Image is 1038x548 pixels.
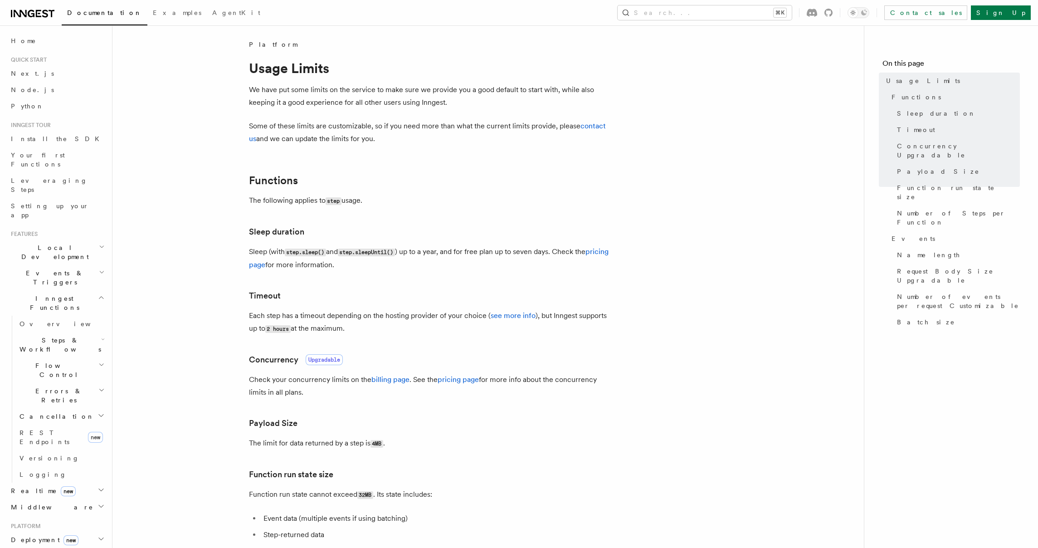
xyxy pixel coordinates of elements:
[249,83,612,109] p: We have put some limits on the service to make sure we provide you a good default to start with, ...
[7,230,38,238] span: Features
[16,357,107,383] button: Flow Control
[249,289,281,302] a: Timeout
[7,269,99,287] span: Events & Triggers
[370,440,383,448] code: 4MB
[7,147,107,172] a: Your first Functions
[897,267,1020,285] span: Request Body Size Upgradable
[897,109,976,118] span: Sleep duration
[19,320,113,328] span: Overview
[7,294,98,312] span: Inngest Functions
[893,263,1020,289] a: Request Body Size Upgradable
[249,174,298,187] a: Functions
[884,5,967,20] a: Contact sales
[7,265,107,290] button: Events & Triggers
[147,3,207,24] a: Examples
[888,230,1020,247] a: Events
[7,290,107,316] button: Inngest Functions
[249,468,333,481] a: Function run state size
[63,535,78,545] span: new
[7,486,76,495] span: Realtime
[153,9,201,16] span: Examples
[16,408,107,425] button: Cancellation
[848,7,869,18] button: Toggle dark mode
[16,450,107,466] a: Versioning
[7,483,107,499] button: Realtimenew
[261,512,612,525] li: Event data (multiple events if using batching)
[7,82,107,98] a: Node.js
[882,73,1020,89] a: Usage Limits
[892,93,941,102] span: Functions
[249,245,612,271] p: Sleep (with and ) up to a year, and for free plan up to seven days. Check the for more information.
[11,36,36,45] span: Home
[11,103,44,110] span: Python
[19,471,67,478] span: Logging
[16,336,101,354] span: Steps & Workflows
[897,183,1020,201] span: Function run state size
[249,417,297,430] a: Payload Size
[897,318,955,327] span: Batch size
[7,316,107,483] div: Inngest Functions
[338,249,395,256] code: step.sleepUntil()
[774,8,786,17] kbd: ⌘K
[249,60,612,76] h1: Usage Limits
[16,466,107,483] a: Logging
[893,138,1020,163] a: Concurrency Upgradable
[285,249,326,256] code: step.sleep()
[19,429,69,445] span: REST Endpoints
[7,122,51,129] span: Inngest tour
[249,309,612,335] p: Each step has a timeout depending on the hosting provider of your choice ( ), but Inngest support...
[261,528,612,541] li: Step-returned data
[357,491,373,499] code: 32MB
[11,202,89,219] span: Setting up your app
[893,163,1020,180] a: Payload Size
[16,361,98,379] span: Flow Control
[7,198,107,223] a: Setting up your app
[11,152,65,168] span: Your first Functions
[16,316,107,332] a: Overview
[7,131,107,147] a: Install the SDK
[7,523,41,530] span: Platform
[16,425,107,450] a: REST Endpointsnew
[249,437,612,450] p: The limit for data returned by a step is .
[7,98,107,114] a: Python
[16,332,107,357] button: Steps & Workflows
[249,40,297,49] span: Platform
[11,177,88,193] span: Leveraging Steps
[888,89,1020,105] a: Functions
[265,325,291,333] code: 2 hours
[249,373,612,399] p: Check your concurrency limits on the . See the for more info about the concurrency limits in all ...
[16,383,107,408] button: Errors & Retries
[249,120,612,145] p: Some of these limits are customizable, so if you need more than what the current limits provide, ...
[61,486,76,496] span: new
[249,225,304,238] a: Sleep duration
[19,455,79,462] span: Versioning
[897,250,960,259] span: Name length
[326,197,341,205] code: step
[882,58,1020,73] h4: On this page
[7,240,107,265] button: Local Development
[897,125,935,134] span: Timeout
[971,5,1031,20] a: Sign Up
[249,488,612,501] p: Function run state cannot exceed . Its state includes:
[7,65,107,82] a: Next.js
[897,292,1020,310] span: Number of events per request Customizable
[16,387,98,405] span: Errors & Retries
[897,142,1020,160] span: Concurrency Upgradable
[7,503,93,512] span: Middleware
[893,314,1020,330] a: Batch size
[249,194,612,207] p: The following applies to usage.
[886,76,960,85] span: Usage Limits
[7,532,107,548] button: Deploymentnew
[893,180,1020,205] a: Function run state size
[16,412,94,421] span: Cancellation
[11,135,105,142] span: Install the SDK
[7,56,47,64] span: Quick start
[893,247,1020,263] a: Name length
[7,172,107,198] a: Leveraging Steps
[7,535,78,544] span: Deployment
[897,209,1020,227] span: Number of Steps per Function
[212,9,260,16] span: AgentKit
[892,234,935,243] span: Events
[371,375,409,384] a: billing page
[11,70,54,77] span: Next.js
